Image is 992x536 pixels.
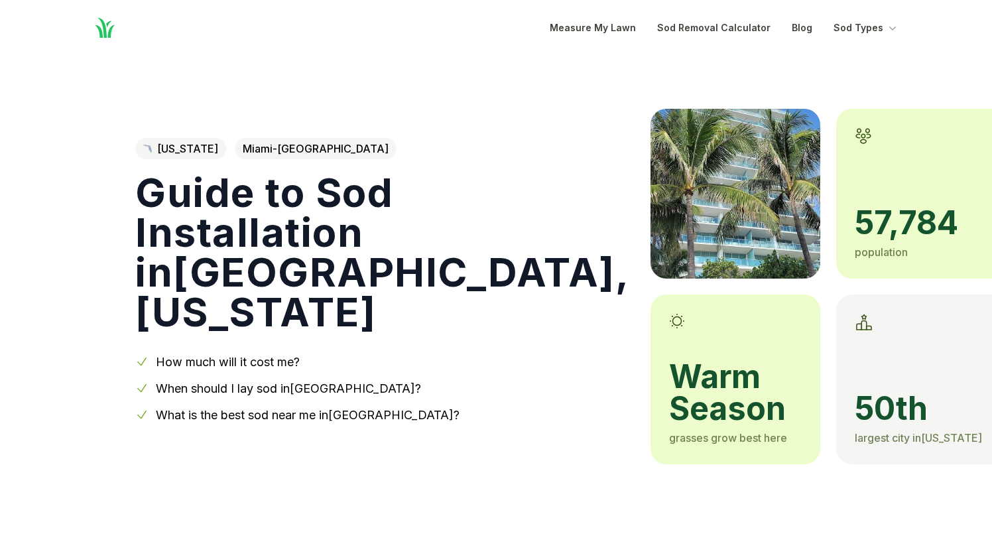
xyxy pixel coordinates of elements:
[135,172,629,332] h1: Guide to Sod Installation in [GEOGRAPHIC_DATA] , [US_STATE]
[855,431,982,444] span: largest city in [US_STATE]
[651,109,820,279] img: A picture of North Miami
[669,361,802,425] span: warm season
[855,393,987,425] span: 50th
[855,207,987,239] span: 57,784
[855,245,908,259] span: population
[143,145,152,153] img: Florida state outline
[657,20,771,36] a: Sod Removal Calculator
[156,355,300,369] a: How much will it cost me?
[235,138,397,159] span: Miami-[GEOGRAPHIC_DATA]
[834,20,899,36] button: Sod Types
[669,431,787,444] span: grasses grow best here
[156,381,421,395] a: When should I lay sod in[GEOGRAPHIC_DATA]?
[792,20,812,36] a: Blog
[156,408,460,422] a: What is the best sod near me in[GEOGRAPHIC_DATA]?
[550,20,636,36] a: Measure My Lawn
[135,138,226,159] a: [US_STATE]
